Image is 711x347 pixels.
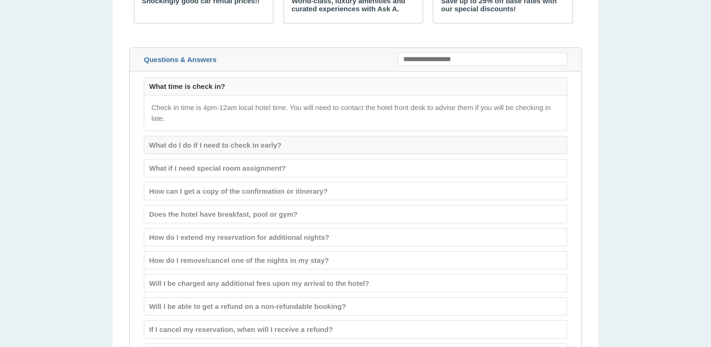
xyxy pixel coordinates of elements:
div: How do I extend my reservation for additional nights? [144,229,567,246]
div: What time is check in? [144,78,567,95]
span: Help [21,7,40,15]
div: If I cancel my reservation, when will I receive a refund? [144,321,567,338]
div: How do I remove/cancel one of the nights in my stay? [144,252,567,269]
div: Does the hotel have breakfast, pool or gym? [144,205,567,223]
div: Will I be able to get a refund on a non-refundable booking? [144,298,567,315]
div: How can I get a copy of the confirmation or itinerary? [144,182,567,200]
div: What do I do if I need to check in early? [144,136,567,154]
div: What if I need special room assignment? [144,159,567,177]
div: Will I be charged any additional fees upon my arrival to the hotel? [144,275,567,292]
p: Check in time is 4pm-12am local hotel time. You will need to contact the hotel front desk to advi... [151,103,560,124]
span: Questions & Answers [144,55,216,63]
